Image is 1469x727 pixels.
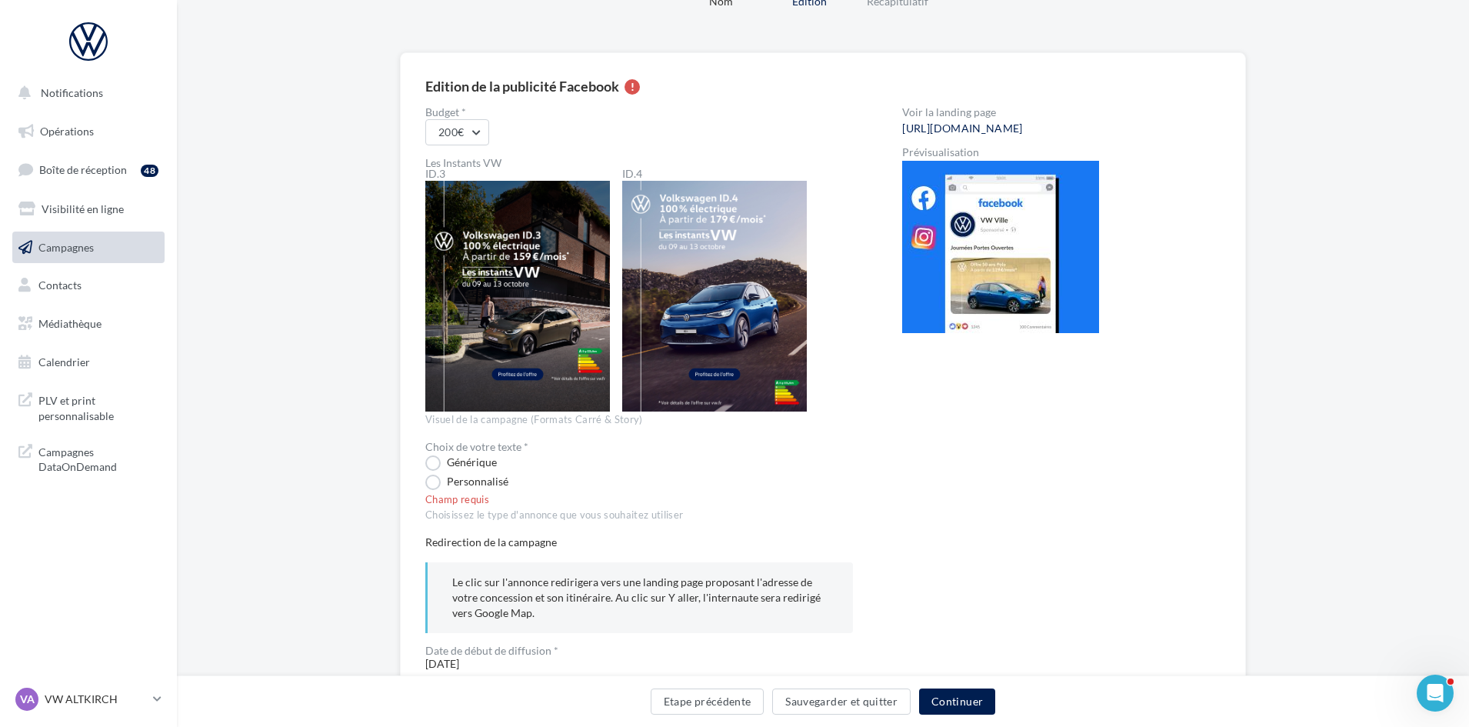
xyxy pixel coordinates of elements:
[38,355,90,369] span: Calendrier
[902,122,1022,135] a: [URL][DOMAIN_NAME]
[9,77,162,109] button: Notifications
[425,119,489,145] button: 200€
[772,689,911,715] button: Sauvegarder et quitter
[902,147,1221,158] div: Prévisualisation
[425,181,610,412] img: ID.3
[9,153,168,186] a: Boîte de réception48
[425,535,853,550] div: Redirection de la campagne
[38,278,82,292] span: Contacts
[42,202,124,215] span: Visibilité en ligne
[9,435,168,481] a: Campagnes DataOnDemand
[425,168,610,179] label: ID.3
[919,689,995,715] button: Continuer
[622,168,807,179] label: ID.4
[9,384,168,429] a: PLV et print personnalisable
[651,689,764,715] button: Etape précédente
[12,685,165,714] a: VA VW ALTKIRCH
[20,692,35,707] span: VA
[9,346,168,379] a: Calendrier
[425,475,508,490] label: Personnalisé
[622,181,807,412] img: ID.4
[425,493,853,507] div: Champ requis
[425,107,853,118] label: Budget *
[902,107,1221,118] div: Voir la landing page
[38,240,94,253] span: Campagnes
[425,645,853,656] div: Date de début de diffusion *
[40,125,94,138] span: Opérations
[9,232,168,264] a: Campagnes
[9,115,168,148] a: Opérations
[9,269,168,302] a: Contacts
[1417,675,1454,712] iframe: Intercom live chat
[39,163,127,176] span: Boîte de réception
[9,308,168,340] a: Médiathèque
[425,645,853,670] span: [DATE]
[452,575,828,621] p: Le clic sur l'annonce redirigera vers une landing page proposant l'adresse de votre concession et...
[38,317,102,330] span: Médiathèque
[38,390,158,423] span: PLV et print personnalisable
[425,413,853,427] div: Visuel de la campagne (Formats Carré & Story)
[141,165,158,177] div: 48
[45,692,147,707] p: VW ALTKIRCH
[9,193,168,225] a: Visibilité en ligne
[425,158,853,168] div: Les Instants VW
[425,455,497,471] label: Générique
[425,509,853,522] div: Choisissez le type d'annonce que vous souhaitez utiliser
[38,442,158,475] span: Campagnes DataOnDemand
[425,79,619,93] div: Edition de la publicité Facebook
[41,86,103,99] span: Notifications
[902,161,1099,333] img: operation-preview
[425,442,528,452] label: Choix de votre texte *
